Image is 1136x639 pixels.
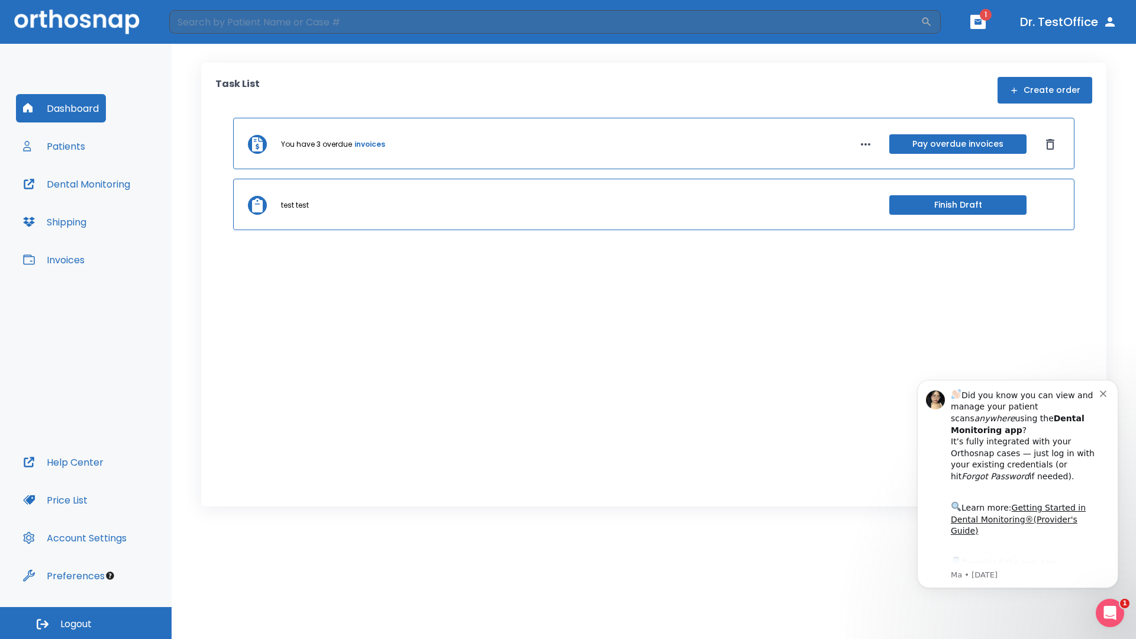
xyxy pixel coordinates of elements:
[16,132,92,160] button: Patients
[60,618,92,631] span: Logout
[281,200,309,211] p: test test
[16,561,112,590] button: Preferences
[281,139,352,150] p: You have 3 overdue
[14,9,140,34] img: Orthosnap
[16,246,92,274] button: Invoices
[1015,11,1122,33] button: Dr. TestOffice
[215,77,260,104] p: Task List
[105,570,115,581] div: Tooltip anchor
[998,77,1092,104] button: Create order
[1041,135,1060,154] button: Dismiss
[899,365,1136,633] iframe: Intercom notifications message
[16,170,137,198] button: Dental Monitoring
[889,134,1027,154] button: Pay overdue invoices
[16,486,95,514] button: Price List
[16,94,106,122] button: Dashboard
[354,139,385,150] a: invoices
[889,195,1027,215] button: Finish Draft
[980,9,992,21] span: 1
[16,208,93,236] button: Shipping
[16,524,134,552] button: Account Settings
[16,448,111,476] button: Help Center
[1096,599,1124,627] iframe: Intercom live chat
[1120,599,1129,608] span: 1
[169,10,921,34] input: Search by Patient Name or Case #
